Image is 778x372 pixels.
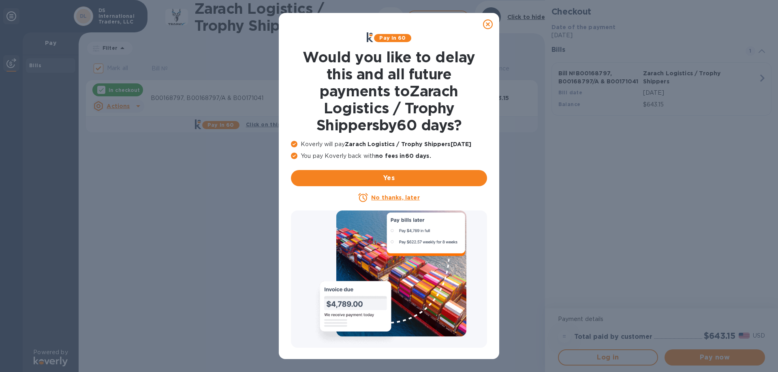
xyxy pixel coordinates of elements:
button: Yes [291,170,487,186]
b: no fees in 60 days . [375,153,431,159]
p: You pay Koverly back with [291,152,487,160]
h1: Would you like to delay this and all future payments to Zarach Logistics / Trophy Shippers by 60 ... [291,49,487,134]
u: No thanks, later [371,194,419,201]
span: Yes [297,173,481,183]
b: Zarach Logistics / Trophy Shippers [DATE] [345,141,471,147]
b: Pay in 60 [379,35,406,41]
p: Koverly will pay [291,140,487,149]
